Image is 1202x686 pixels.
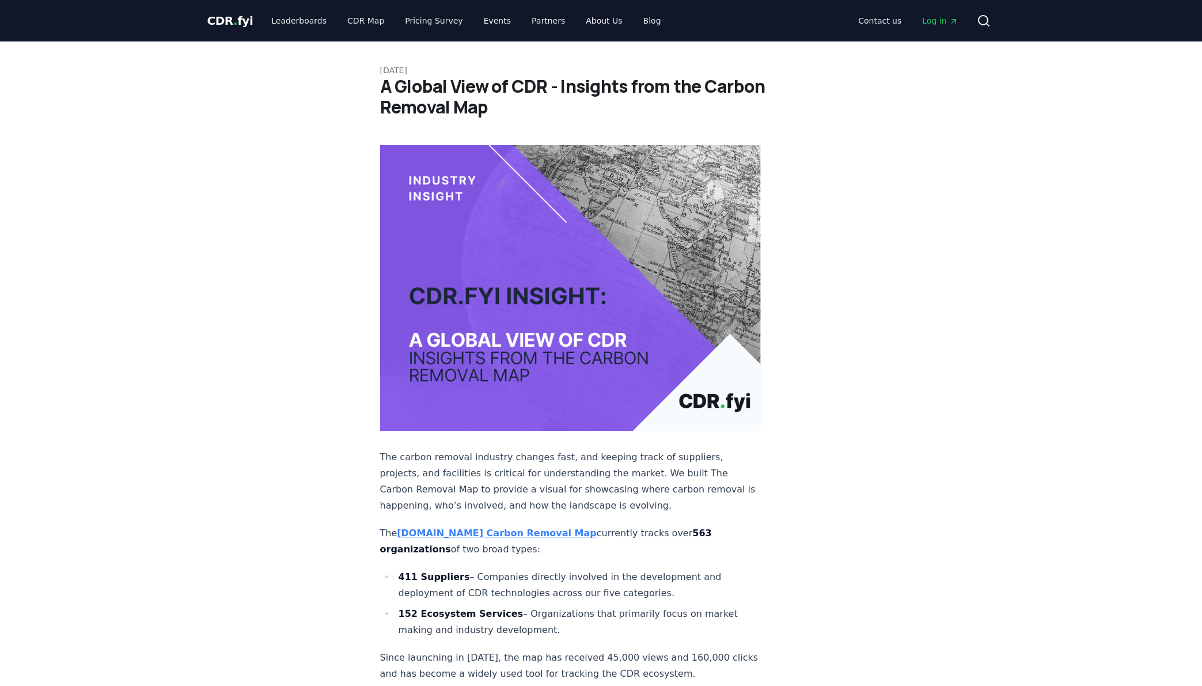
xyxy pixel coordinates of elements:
p: The currently tracks over of two broad types: [380,525,761,558]
a: CDR.fyi [207,13,253,29]
h1: A Global View of CDR - Insights from the Carbon Removal Map [380,76,822,118]
a: CDR Map [338,10,393,31]
img: blog post image [380,145,761,431]
span: CDR fyi [207,14,253,28]
a: Pricing Survey [396,10,472,31]
strong: 152 Ecosystem Services [399,608,524,619]
a: Contact us [849,10,911,31]
nav: Main [849,10,967,31]
nav: Main [262,10,670,31]
a: [DOMAIN_NAME] Carbon Removal Map [397,528,596,539]
a: Blog [634,10,670,31]
li: – Organizations that primarily focus on market making and industry development. [395,606,761,638]
li: – Companies directly involved in the development and deployment of CDR technologies across our fi... [395,569,761,601]
strong: 411 Suppliers [399,571,470,582]
a: About Us [577,10,631,31]
a: Events [475,10,520,31]
p: The carbon removal industry changes fast, and keeping track of suppliers, projects, and facilitie... [380,449,761,514]
a: Partners [522,10,574,31]
a: Leaderboards [262,10,336,31]
p: [DATE] [380,65,822,76]
a: Log in [913,10,967,31]
span: Log in [922,15,958,26]
span: . [233,14,237,28]
p: Since launching in [DATE], the map has received 45,000 views and 160,000 clicks and has become a ... [380,650,761,682]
